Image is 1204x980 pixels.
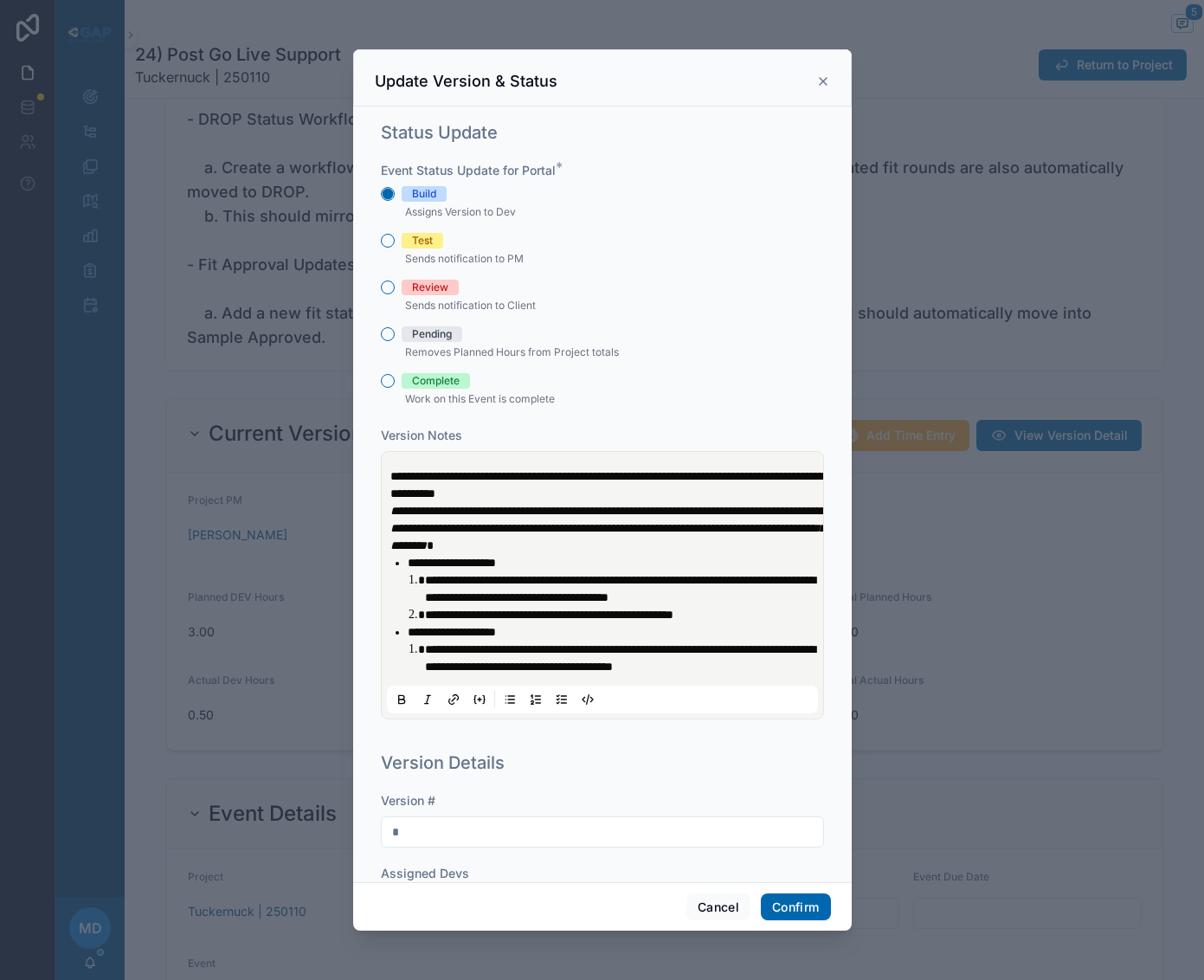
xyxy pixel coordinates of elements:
div: Test [412,233,433,248]
div: Review [412,280,448,295]
span: Work on this Event is complete [405,392,555,405]
span: Removes Planned Hours from Project totals [405,345,619,358]
button: Confirm [761,893,830,921]
span: Assigned Devs [381,866,469,880]
div: Pending [412,326,452,342]
button: Cancel [686,893,750,921]
span: Version Notes [381,428,462,442]
h1: Version Details [381,751,505,775]
h3: Update Version & Status [375,71,557,92]
div: Build [412,186,436,202]
h1: Status Update [381,120,498,145]
span: Assigns Version to Dev [405,205,516,218]
span: Sends notification to PM [405,252,524,265]
span: Version # [381,793,435,808]
span: Event Status Update for Portal [381,163,556,177]
span: Sends notification to Client [405,299,536,312]
div: Complete [412,373,460,389]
